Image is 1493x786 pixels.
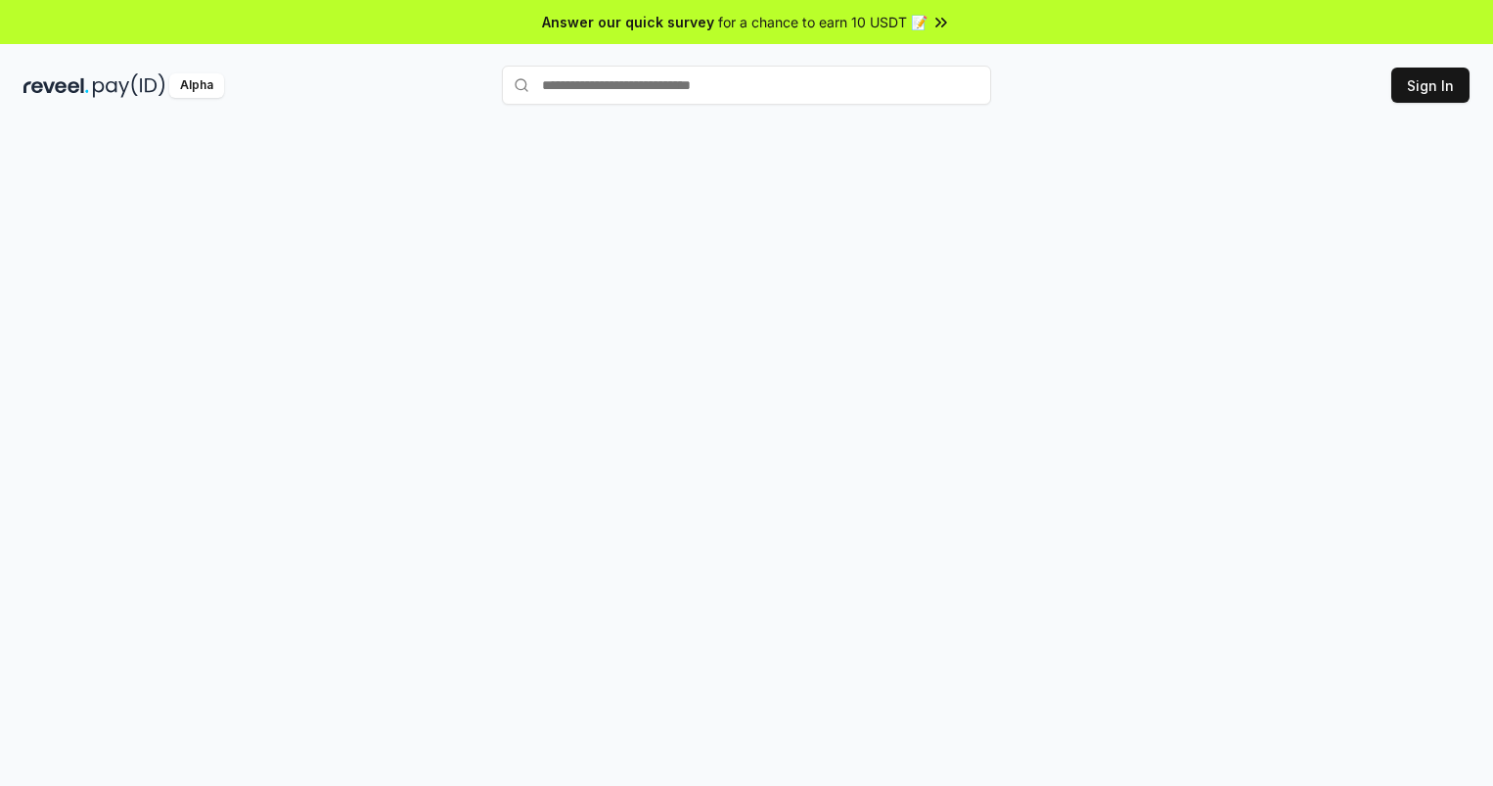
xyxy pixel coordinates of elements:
img: pay_id [93,73,165,98]
img: reveel_dark [23,73,89,98]
button: Sign In [1391,68,1470,103]
span: Answer our quick survey [542,12,714,32]
span: for a chance to earn 10 USDT 📝 [718,12,927,32]
div: Alpha [169,73,224,98]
